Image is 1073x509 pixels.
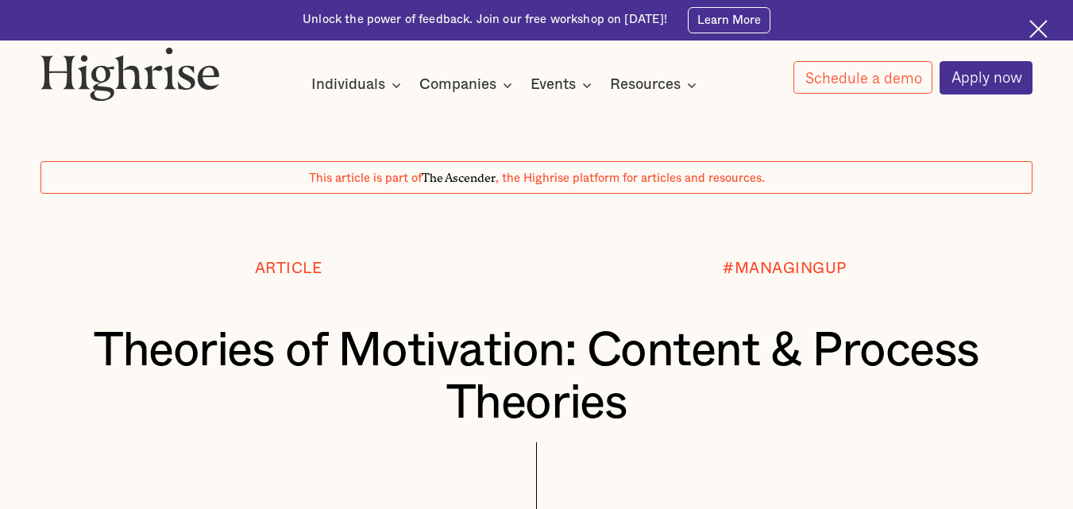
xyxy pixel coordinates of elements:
a: Learn More [688,7,770,33]
div: Individuals [311,75,385,94]
div: Resources [610,75,681,94]
a: Apply now [940,61,1033,94]
span: , the Highrise platform for articles and resources. [496,172,765,184]
div: Article [255,261,322,278]
div: #MANAGINGUP [723,261,847,278]
div: Unlock the power of feedback. Join our free workshop on [DATE]! [303,12,667,28]
div: Companies [419,75,496,94]
a: Schedule a demo [793,61,933,94]
span: This article is part of [309,172,422,184]
span: The Ascender [422,168,496,183]
img: Highrise logo [41,47,220,101]
h1: Theories of Motivation: Content & Process Theories [82,325,992,430]
img: Cross icon [1029,20,1048,38]
div: Events [531,75,576,94]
